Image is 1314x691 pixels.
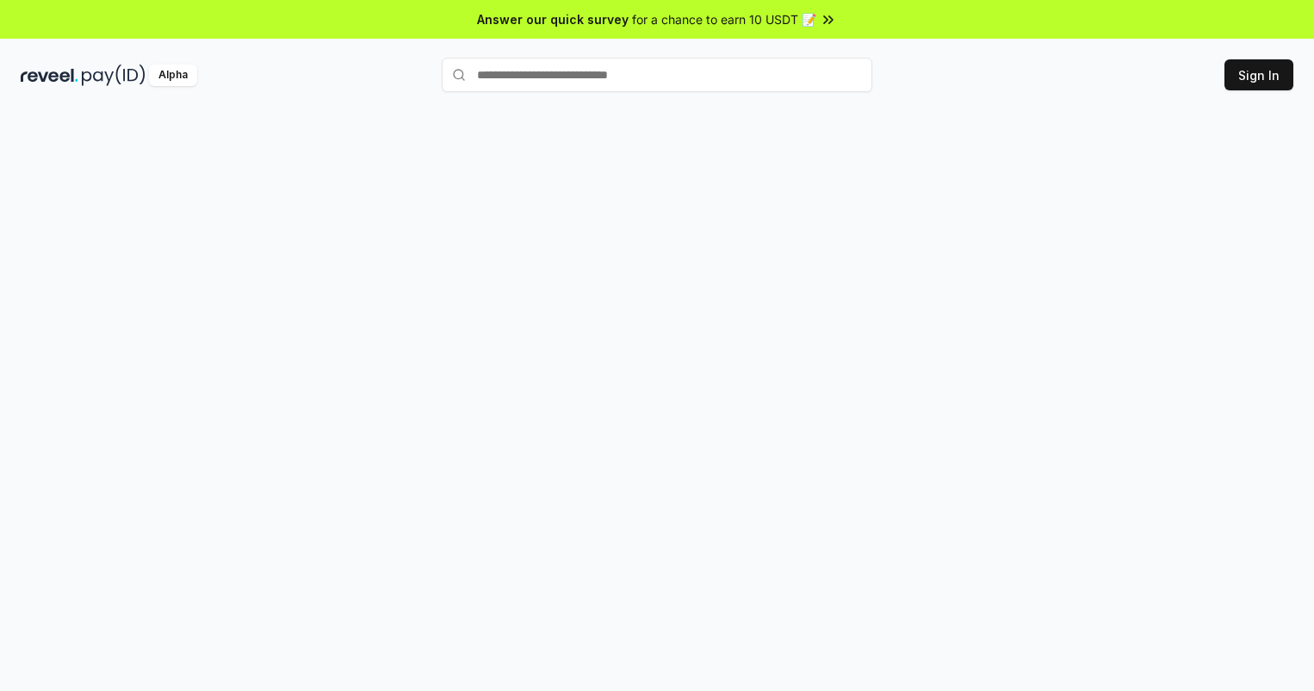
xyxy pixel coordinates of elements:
span: for a chance to earn 10 USDT 📝 [632,10,816,28]
button: Sign In [1224,59,1293,90]
img: reveel_dark [21,65,78,86]
span: Answer our quick survey [477,10,629,28]
img: pay_id [82,65,146,86]
div: Alpha [149,65,197,86]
